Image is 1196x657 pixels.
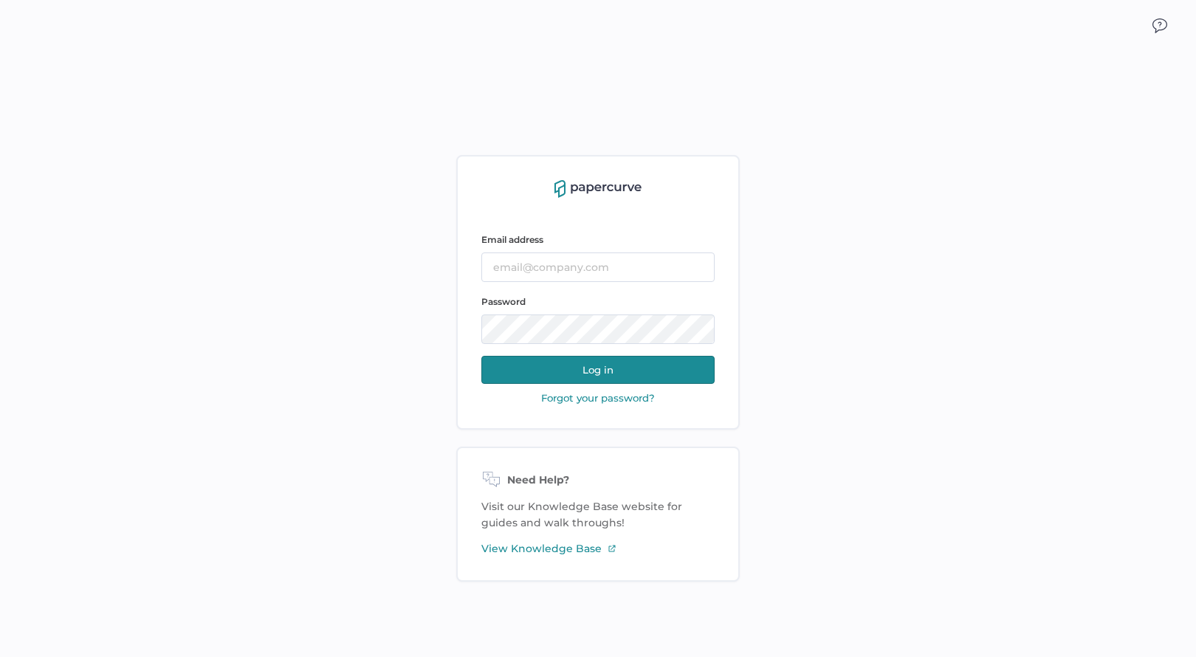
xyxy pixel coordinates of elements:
[481,252,715,282] input: email@company.com
[481,234,543,245] span: Email address
[481,472,501,489] img: need-help-icon.d526b9f7.svg
[608,544,616,553] img: external-link-icon-3.58f4c051.svg
[481,296,526,307] span: Password
[481,356,715,384] button: Log in
[537,391,659,405] button: Forgot your password?
[1152,18,1167,33] img: icon_chat.2bd11823.svg
[456,447,740,582] div: Visit our Knowledge Base website for guides and walk throughs!
[481,472,715,489] div: Need Help?
[481,540,602,557] span: View Knowledge Base
[554,180,642,198] img: papercurve-logo-colour.7244d18c.svg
